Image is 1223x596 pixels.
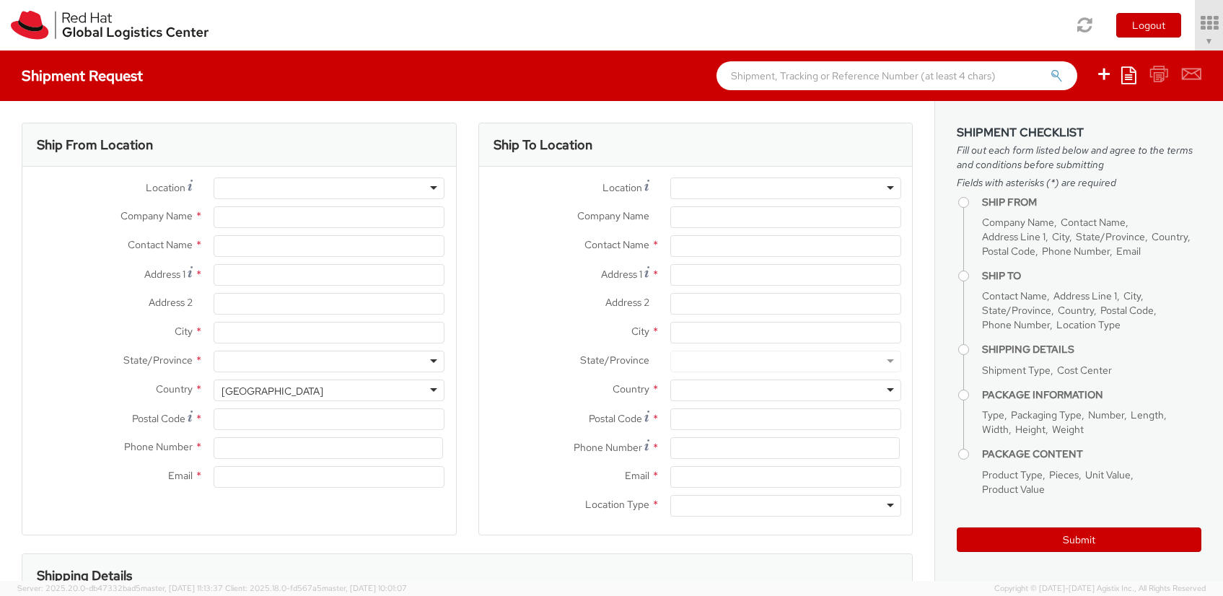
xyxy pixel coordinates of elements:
[982,468,1043,481] span: Product Type
[982,423,1009,436] span: Width
[1205,35,1214,47] span: ▼
[1116,13,1181,38] button: Logout
[1049,468,1079,481] span: Pieces
[1131,408,1164,421] span: Length
[1011,408,1082,421] span: Packaging Type
[1052,230,1069,243] span: City
[1085,468,1131,481] span: Unit Value
[123,354,193,367] span: State/Province
[120,209,193,222] span: Company Name
[625,469,649,482] span: Email
[982,318,1050,331] span: Phone Number
[37,569,132,583] h3: Shipping Details
[957,527,1201,552] button: Submit
[982,304,1051,317] span: State/Province
[982,197,1201,208] h4: Ship From
[982,271,1201,281] h4: Ship To
[982,364,1051,377] span: Shipment Type
[957,175,1201,190] span: Fields with asterisks (*) are required
[716,61,1077,90] input: Shipment, Tracking or Reference Number (at least 4 chars)
[1053,289,1117,302] span: Address Line 1
[1152,230,1188,243] span: Country
[1015,423,1046,436] span: Height
[222,384,323,398] div: [GEOGRAPHIC_DATA]
[577,209,649,222] span: Company Name
[994,583,1206,595] span: Copyright © [DATE]-[DATE] Agistix Inc., All Rights Reserved
[156,382,193,395] span: Country
[322,583,407,593] span: master, [DATE] 10:01:07
[1100,304,1154,317] span: Postal Code
[957,126,1201,139] h3: Shipment Checklist
[149,296,193,309] span: Address 2
[141,583,223,593] span: master, [DATE] 11:13:37
[22,68,143,84] h4: Shipment Request
[124,440,193,453] span: Phone Number
[132,412,185,425] span: Postal Code
[11,11,209,40] img: rh-logistics-00dfa346123c4ec078e1.svg
[982,390,1201,400] h4: Package Information
[574,441,642,454] span: Phone Number
[613,382,649,395] span: Country
[982,483,1045,496] span: Product Value
[146,181,185,194] span: Location
[37,138,153,152] h3: Ship From Location
[17,583,223,593] span: Server: 2025.20.0-db47332bad5
[605,296,649,309] span: Address 2
[1076,230,1145,243] span: State/Province
[1052,423,1084,436] span: Weight
[982,408,1004,421] span: Type
[1057,364,1112,377] span: Cost Center
[982,245,1035,258] span: Postal Code
[128,238,193,251] span: Contact Name
[1042,245,1110,258] span: Phone Number
[580,354,649,367] span: State/Province
[982,289,1047,302] span: Contact Name
[589,412,642,425] span: Postal Code
[144,268,185,281] span: Address 1
[982,449,1201,460] h4: Package Content
[982,344,1201,355] h4: Shipping Details
[225,583,407,593] span: Client: 2025.18.0-fd567a5
[175,325,193,338] span: City
[1061,216,1126,229] span: Contact Name
[494,138,592,152] h3: Ship To Location
[1116,245,1141,258] span: Email
[982,230,1046,243] span: Address Line 1
[1056,318,1121,331] span: Location Type
[584,238,649,251] span: Contact Name
[602,181,642,194] span: Location
[957,143,1201,172] span: Fill out each form listed below and agree to the terms and conditions before submitting
[168,469,193,482] span: Email
[1123,289,1141,302] span: City
[631,325,649,338] span: City
[982,216,1054,229] span: Company Name
[585,498,649,511] span: Location Type
[601,268,642,281] span: Address 1
[1088,408,1124,421] span: Number
[1058,304,1094,317] span: Country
